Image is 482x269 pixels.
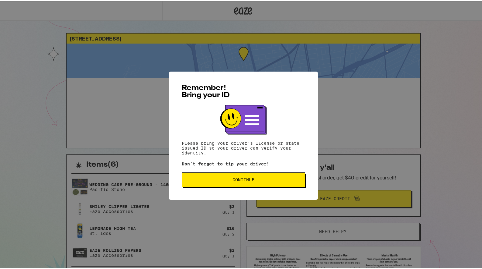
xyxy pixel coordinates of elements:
[182,171,305,186] button: Continue
[182,140,305,154] p: Please bring your driver's license or state issued ID so your driver can verify your identity.
[182,83,230,98] span: Remember! Bring your ID
[182,160,305,165] p: Don't forget to tip your driver!
[4,4,44,9] span: Hi. Need any help?
[232,176,254,181] span: Continue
